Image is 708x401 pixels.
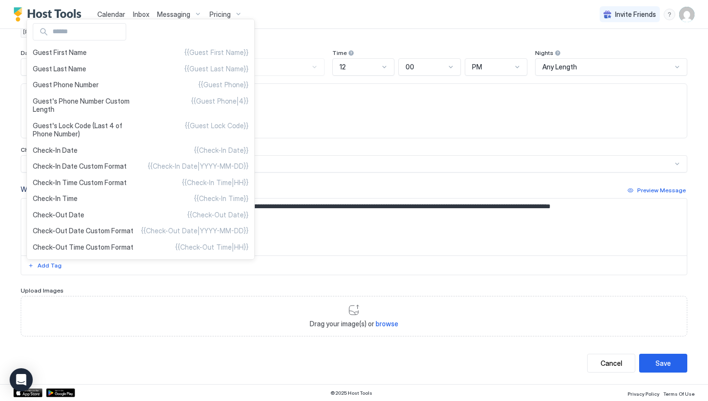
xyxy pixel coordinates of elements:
[33,65,86,73] span: Guest Last Name
[33,259,84,267] span: Check-Out Time
[185,121,249,138] span: {{Guest Lock Code}}
[33,211,84,219] span: Check-Out Date
[198,80,249,89] span: {{Guest Phone}}
[187,259,249,267] span: {{Check-Out Time}}
[148,162,249,171] span: {{Check-In Date|YYYY-MM-DD}}
[33,48,87,57] span: Guest First Name
[175,243,249,252] span: {{Check-Out Time|HH}}
[33,162,127,171] span: Check-In Date Custom Format
[182,178,249,187] span: {{Check-In Time|HH}}
[194,194,249,203] span: {{Check-In Time}}
[194,146,249,155] span: {{Check-In Date}}
[33,97,141,114] span: Guest's Phone Number Custom Length
[33,178,127,187] span: Check-In Time Custom Format
[33,243,133,252] span: Check-Out Time Custom Format
[184,65,249,73] span: {{Guest Last Name}}
[141,227,249,235] span: {{Check-Out Date|YYYY-MM-DD}}
[184,48,249,57] span: {{Guest First Name}}
[191,97,249,114] span: {{Guest Phone|4}}
[187,211,249,219] span: {{Check-Out Date}}
[33,227,133,235] span: Check-Out Date Custom Format
[10,368,33,391] div: Open Intercom Messenger
[33,146,78,155] span: Check-In Date
[33,80,99,89] span: Guest Phone Number
[49,24,126,40] input: Input Field
[33,194,78,203] span: Check-In Time
[33,121,141,138] span: Guest's Lock Code (Last 4 of Phone Number)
